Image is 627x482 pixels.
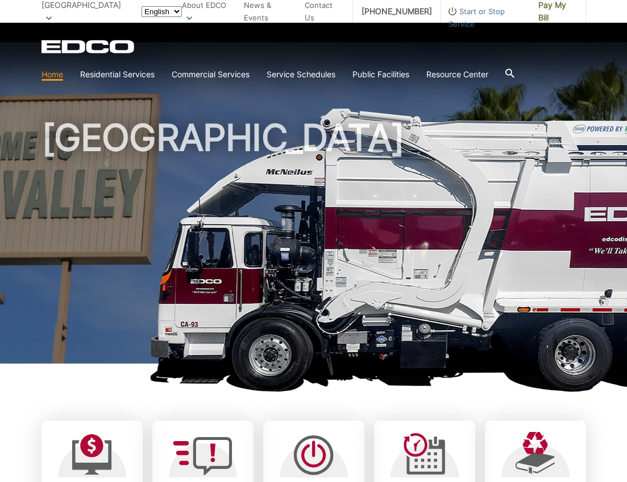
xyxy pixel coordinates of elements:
select: Select a language [142,6,182,17]
a: Resource Center [426,68,488,81]
a: Commercial Services [172,68,250,81]
a: Home [41,68,63,81]
h1: [GEOGRAPHIC_DATA] [41,119,586,369]
a: Public Facilities [352,68,409,81]
a: Service Schedules [267,68,335,81]
a: Residential Services [80,68,155,81]
a: EDCD logo. Return to the homepage. [41,40,136,53]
